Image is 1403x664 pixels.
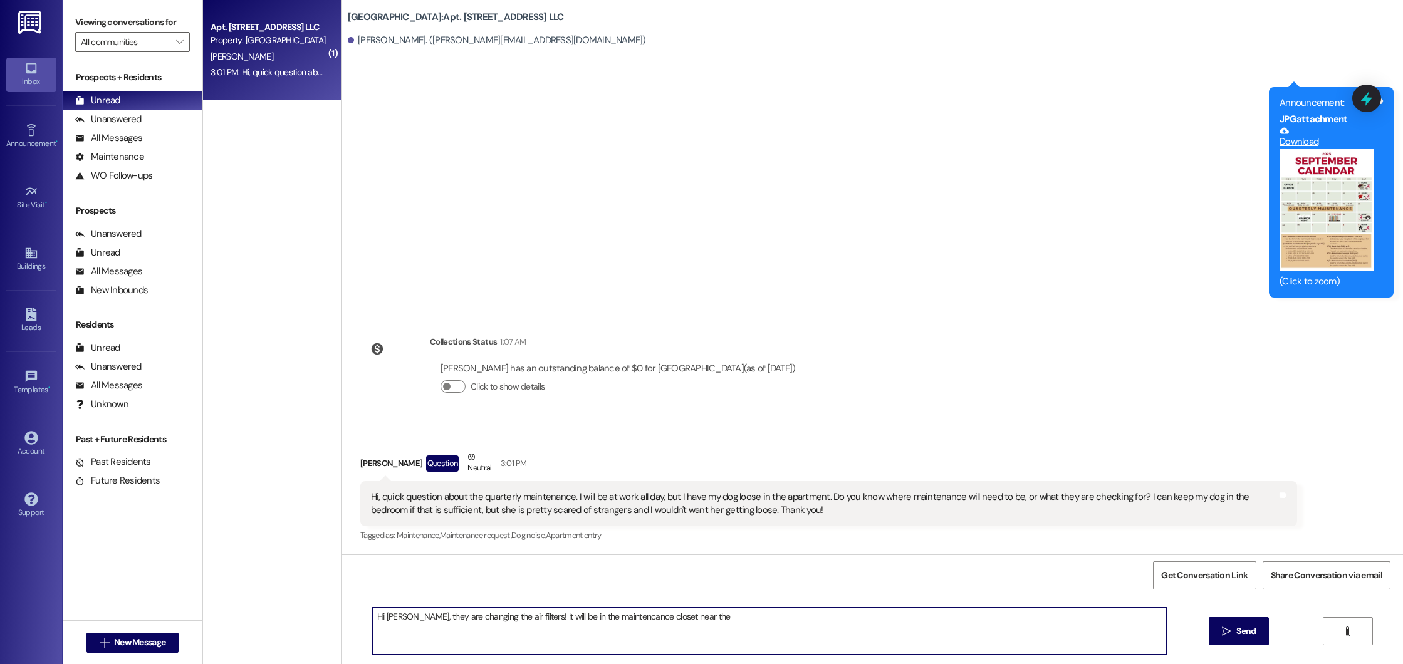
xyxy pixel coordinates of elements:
[6,181,56,215] a: Site Visit •
[430,335,497,348] div: Collections Status
[75,13,190,32] label: Viewing conversations for
[75,360,142,373] div: Unanswered
[45,199,47,207] span: •
[75,398,128,411] div: Unknown
[1343,626,1352,636] i: 
[360,450,1297,481] div: [PERSON_NAME]
[75,169,152,182] div: WO Follow-ups
[1153,561,1256,589] button: Get Conversation Link
[6,366,56,400] a: Templates •
[63,71,202,84] div: Prospects + Residents
[86,633,179,653] button: New Message
[511,530,546,541] span: Dog noise ,
[440,530,511,541] span: Maintenance request ,
[6,58,56,91] a: Inbox
[75,379,142,392] div: All Messages
[1280,96,1374,110] div: Announcement:
[176,37,183,47] i: 
[18,11,44,34] img: ResiDesk Logo
[372,608,1167,655] textarea: Hi [PERSON_NAME], they are changing the air filters! It will be in the maintencance closet near the
[546,530,602,541] span: Apartment entry
[75,265,142,278] div: All Messages
[1280,113,1347,125] b: JPG attachment
[441,362,796,375] div: [PERSON_NAME] has an outstanding balance of $0 for [GEOGRAPHIC_DATA] (as of [DATE])
[1271,569,1382,582] span: Share Conversation via email
[471,380,545,393] label: Click to show details
[497,335,526,348] div: 1:07 AM
[1280,149,1374,271] button: Zoom image
[348,34,646,47] div: [PERSON_NAME]. ([PERSON_NAME][EMAIL_ADDRESS][DOMAIN_NAME])
[426,455,459,471] div: Question
[75,150,144,163] div: Maintenance
[1280,275,1374,288] div: (Click to zoom)
[63,433,202,446] div: Past + Future Residents
[1263,561,1390,589] button: Share Conversation via email
[6,489,56,522] a: Support
[114,636,165,649] span: New Message
[6,304,56,338] a: Leads
[6,242,56,276] a: Buildings
[100,638,109,648] i: 
[63,318,202,331] div: Residents
[1209,617,1270,645] button: Send
[56,137,58,146] span: •
[1236,625,1256,638] span: Send
[498,457,526,470] div: 3:01 PM
[75,132,142,145] div: All Messages
[75,455,151,469] div: Past Residents
[465,450,494,477] div: Neutral
[48,383,50,392] span: •
[397,530,440,541] span: Maintenance ,
[75,341,120,355] div: Unread
[75,246,120,259] div: Unread
[348,11,564,24] b: [GEOGRAPHIC_DATA]: Apt. [STREET_ADDRESS] LLC
[211,34,326,47] div: Property: [GEOGRAPHIC_DATA]
[75,113,142,126] div: Unanswered
[75,474,160,487] div: Future Residents
[75,94,120,107] div: Unread
[211,21,326,34] div: Apt. [STREET_ADDRESS] LLC
[1280,126,1374,148] a: Download
[211,51,273,62] span: [PERSON_NAME]
[75,284,148,297] div: New Inbounds
[371,490,1277,517] div: Hi, quick question about the quarterly maintenance. I will be at work all day, but I have my dog ...
[6,427,56,461] a: Account
[63,204,202,217] div: Prospects
[360,526,1297,544] div: Tagged as:
[1161,569,1248,582] span: Get Conversation Link
[81,32,170,52] input: All communities
[1222,626,1231,636] i: 
[75,227,142,241] div: Unanswered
